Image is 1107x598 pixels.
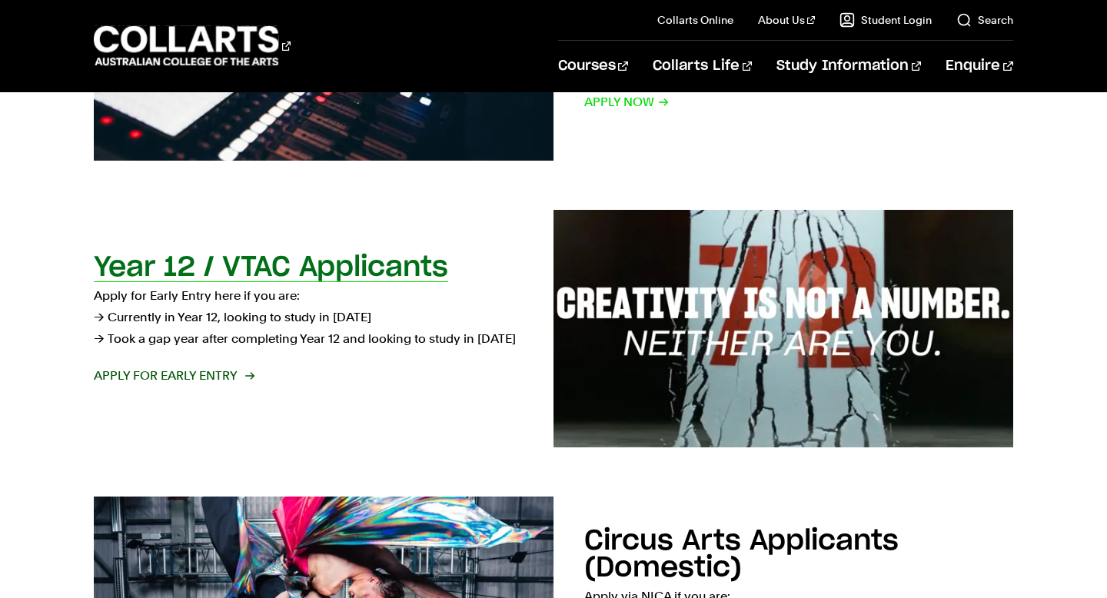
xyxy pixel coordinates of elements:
span: Apply for Early Entry [94,365,253,387]
h2: Year 12 / VTAC Applicants [94,254,448,281]
h2: Circus Arts Applicants (Domestic) [584,527,899,582]
a: Collarts Life [653,41,752,91]
span: Apply now [584,91,670,113]
a: About Us [758,12,815,28]
a: Search [956,12,1013,28]
div: Go to homepage [94,24,291,68]
p: Apply for Early Entry here if you are: → Currently in Year 12, looking to study in [DATE] → Took ... [94,285,523,350]
a: Year 12 / VTAC Applicants Apply for Early Entry here if you are:→ Currently in Year 12, looking t... [94,210,1012,448]
a: Courses [558,41,628,91]
a: Student Login [839,12,932,28]
a: Collarts Online [657,12,733,28]
a: Enquire [946,41,1012,91]
a: Study Information [776,41,921,91]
